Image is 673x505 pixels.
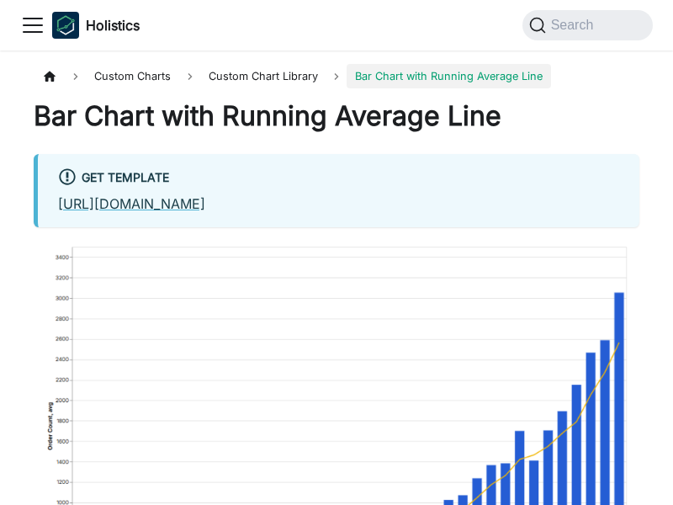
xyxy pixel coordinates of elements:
span: Custom Chart Library [209,70,318,82]
a: HolisticsHolisticsHolistics [52,12,140,39]
span: Bar Chart with Running Average Line [347,64,551,88]
b: Holistics [86,15,140,35]
button: Toggle navigation bar [20,13,45,38]
button: Search (Command+K) [522,10,653,40]
span: Search [546,18,604,33]
span: Custom Charts [86,64,179,88]
h1: Bar Chart with Running Average Line [34,99,639,133]
nav: Breadcrumbs [34,64,639,88]
a: [URL][DOMAIN_NAME] [58,195,205,212]
a: Home page [34,64,66,88]
div: Get Template [58,167,619,189]
img: Holistics [52,12,79,39]
a: Custom Chart Library [200,64,326,88]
